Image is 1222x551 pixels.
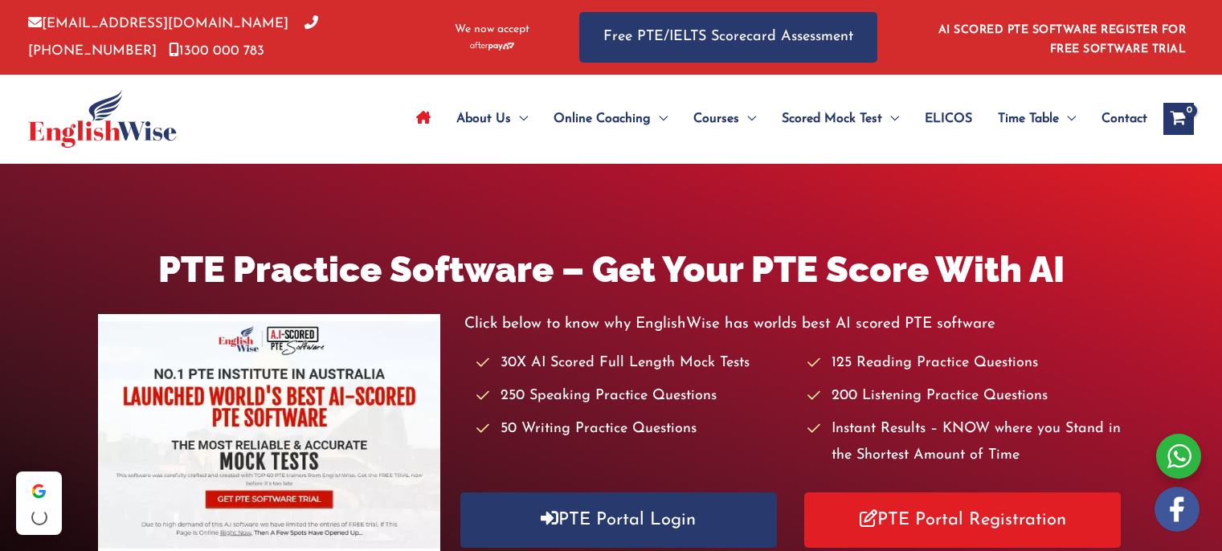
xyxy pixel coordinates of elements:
span: Contact [1101,91,1147,147]
span: Menu Toggle [1059,91,1076,147]
a: PTE Portal Registration [804,492,1121,548]
a: Online CoachingMenu Toggle [541,91,680,147]
li: Instant Results – KNOW where you Stand in the Shortest Amount of Time [807,416,1124,470]
nav: Site Navigation: Main Menu [403,91,1147,147]
a: Contact [1089,91,1147,147]
span: Courses [693,91,739,147]
span: Scored Mock Test [782,91,882,147]
li: 50 Writing Practice Questions [476,416,793,443]
a: ELICOS [912,91,985,147]
h1: PTE Practice Software – Get Your PTE Score With AI [98,244,1125,295]
li: 200 Listening Practice Questions [807,383,1124,410]
img: cropped-ew-logo [28,90,177,148]
span: Menu Toggle [651,91,668,147]
a: About UsMenu Toggle [443,91,541,147]
a: [EMAIL_ADDRESS][DOMAIN_NAME] [28,17,288,31]
span: About Us [456,91,511,147]
a: [PHONE_NUMBER] [28,17,318,57]
img: Afterpay-Logo [470,42,514,51]
a: Free PTE/IELTS Scorecard Assessment [579,12,877,63]
li: 125 Reading Practice Questions [807,350,1124,377]
span: ELICOS [925,91,972,147]
a: View Shopping Cart, empty [1163,103,1194,135]
span: Time Table [998,91,1059,147]
span: Menu Toggle [739,91,756,147]
aside: Header Widget 1 [929,11,1194,63]
a: AI SCORED PTE SOFTWARE REGISTER FOR FREE SOFTWARE TRIAL [938,24,1187,55]
a: CoursesMenu Toggle [680,91,769,147]
a: PTE Portal Login [460,492,777,548]
a: Scored Mock TestMenu Toggle [769,91,912,147]
span: Online Coaching [554,91,651,147]
p: Click below to know why EnglishWise has worlds best AI scored PTE software [464,311,1125,337]
a: 1300 000 783 [169,44,264,58]
li: 30X AI Scored Full Length Mock Tests [476,350,793,377]
span: Menu Toggle [511,91,528,147]
span: We now accept [455,22,529,38]
span: Menu Toggle [882,91,899,147]
img: white-facebook.png [1155,487,1200,532]
li: 250 Speaking Practice Questions [476,383,793,410]
a: Time TableMenu Toggle [985,91,1089,147]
